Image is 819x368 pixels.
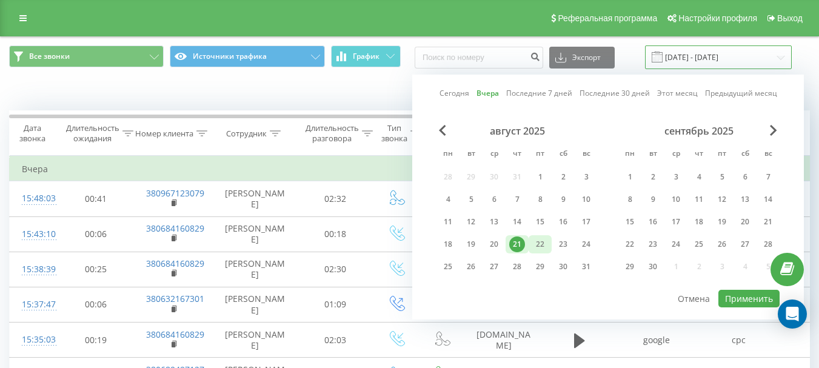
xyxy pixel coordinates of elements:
button: Отмена [671,290,717,307]
td: 02:32 [298,181,373,216]
div: 16 [555,214,571,230]
div: 9 [555,192,571,207]
div: 5 [463,192,479,207]
div: сб 2 авг. 2025 г. [552,168,575,186]
div: пн 29 сент. 2025 г. [618,258,641,276]
div: 4 [440,192,456,207]
div: 6 [486,192,502,207]
div: вс 7 сент. 2025 г. [757,168,780,186]
div: 11 [440,214,456,230]
span: График [353,52,379,61]
abbr: воскресенье [577,146,595,164]
div: 17 [668,214,684,230]
div: сб 23 авг. 2025 г. [552,235,575,253]
span: Previous Month [439,125,446,136]
td: [DOMAIN_NAME] [464,323,543,358]
div: 5 [714,169,730,185]
div: вт 30 сент. 2025 г. [641,258,664,276]
div: чт 11 сент. 2025 г. [687,190,710,209]
div: 15:43:10 [22,222,46,246]
div: 3 [668,169,684,185]
div: 26 [463,259,479,275]
td: 00:06 [58,287,134,322]
div: пт 19 сент. 2025 г. [710,213,734,231]
abbr: суббота [736,146,754,164]
div: 12 [463,214,479,230]
div: чт 21 авг. 2025 г. [506,235,529,253]
td: 00:25 [58,252,134,287]
div: пт 26 сент. 2025 г. [710,235,734,253]
td: [PERSON_NAME] [213,181,298,216]
abbr: вторник [644,146,662,164]
div: 20 [737,214,753,230]
div: ср 13 авг. 2025 г. [483,213,506,231]
div: сентябрь 2025 [618,125,780,137]
a: Вчера [476,87,499,99]
a: 380684160829 [146,329,204,340]
div: 6 [737,169,753,185]
div: 12 [714,192,730,207]
div: 21 [760,214,776,230]
div: 2 [645,169,661,185]
a: Последние 30 дней [580,87,650,99]
div: пт 22 авг. 2025 г. [529,235,552,253]
div: пт 29 авг. 2025 г. [529,258,552,276]
div: Open Intercom Messenger [778,299,807,329]
div: сб 30 авг. 2025 г. [552,258,575,276]
div: 7 [760,169,776,185]
div: Длительность ожидания [66,123,119,144]
div: 22 [622,236,638,252]
abbr: понедельник [439,146,457,164]
div: вс 31 авг. 2025 г. [575,258,598,276]
div: 8 [532,192,548,207]
div: пн 8 сент. 2025 г. [618,190,641,209]
div: 29 [622,259,638,275]
div: ср 6 авг. 2025 г. [483,190,506,209]
div: 7 [509,192,525,207]
div: чт 25 сент. 2025 г. [687,235,710,253]
div: 21 [509,236,525,252]
div: ср 10 сент. 2025 г. [664,190,687,209]
td: 00:18 [298,216,373,252]
div: 27 [737,236,753,252]
div: 15:37:47 [22,293,46,316]
td: 02:30 [298,252,373,287]
div: 27 [486,259,502,275]
div: Длительность разговора [306,123,359,144]
div: 26 [714,236,730,252]
div: 2 [555,169,571,185]
a: 380684160829 [146,258,204,269]
div: сб 27 сент. 2025 г. [734,235,757,253]
button: Все звонки [9,45,164,67]
div: 30 [555,259,571,275]
div: 10 [668,192,684,207]
div: вс 21 сент. 2025 г. [757,213,780,231]
div: пт 8 авг. 2025 г. [529,190,552,209]
div: Номер клиента [135,129,193,139]
div: 25 [691,236,707,252]
div: сб 20 сент. 2025 г. [734,213,757,231]
button: Применить [718,290,780,307]
div: ср 17 сент. 2025 г. [664,213,687,231]
div: 14 [509,214,525,230]
div: пн 4 авг. 2025 г. [436,190,460,209]
a: 380632167301 [146,293,204,304]
td: cpc [698,323,780,358]
span: Выход [777,13,803,23]
div: чт 14 авг. 2025 г. [506,213,529,231]
div: ср 20 авг. 2025 г. [483,235,506,253]
abbr: суббота [554,146,572,164]
div: пн 15 сент. 2025 г. [618,213,641,231]
div: пт 1 авг. 2025 г. [529,168,552,186]
div: 15:38:39 [22,258,46,281]
div: ср 24 сент. 2025 г. [664,235,687,253]
div: 11 [691,192,707,207]
div: вт 16 сент. 2025 г. [641,213,664,231]
abbr: понедельник [621,146,639,164]
div: 15:35:03 [22,328,46,352]
div: 13 [486,214,502,230]
a: Предыдущий месяц [705,87,777,99]
div: 29 [532,259,548,275]
div: чт 7 авг. 2025 г. [506,190,529,209]
div: ср 3 сент. 2025 г. [664,168,687,186]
